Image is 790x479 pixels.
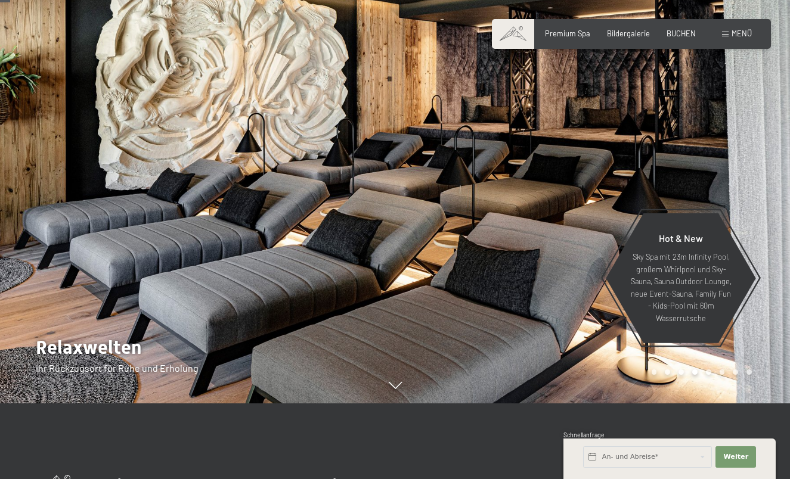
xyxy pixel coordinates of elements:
a: Bildergalerie [607,29,650,38]
span: Hot & New [659,232,703,244]
p: Sky Spa mit 23m Infinity Pool, großem Whirlpool und Sky-Sauna, Sauna Outdoor Lounge, neue Event-S... [629,251,733,324]
a: BUCHEN [667,29,696,38]
div: Carousel Pagination [648,369,752,375]
a: Hot & New Sky Spa mit 23m Infinity Pool, großem Whirlpool und Sky-Sauna, Sauna Outdoor Lounge, ne... [605,213,757,344]
div: Carousel Page 7 [733,369,738,375]
div: Carousel Page 8 [746,369,752,375]
div: Carousel Page 5 [706,369,711,375]
span: Menü [732,29,752,38]
div: Carousel Page 2 [665,369,670,375]
div: Carousel Page 6 [720,369,725,375]
button: Weiter [715,446,756,468]
span: Weiter [723,452,748,462]
div: Carousel Page 4 (Current Slide) [692,369,698,375]
div: Carousel Page 1 [652,369,657,375]
span: Schnellanfrage [563,431,605,438]
a: Premium Spa [545,29,590,38]
div: Carousel Page 3 [679,369,684,375]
